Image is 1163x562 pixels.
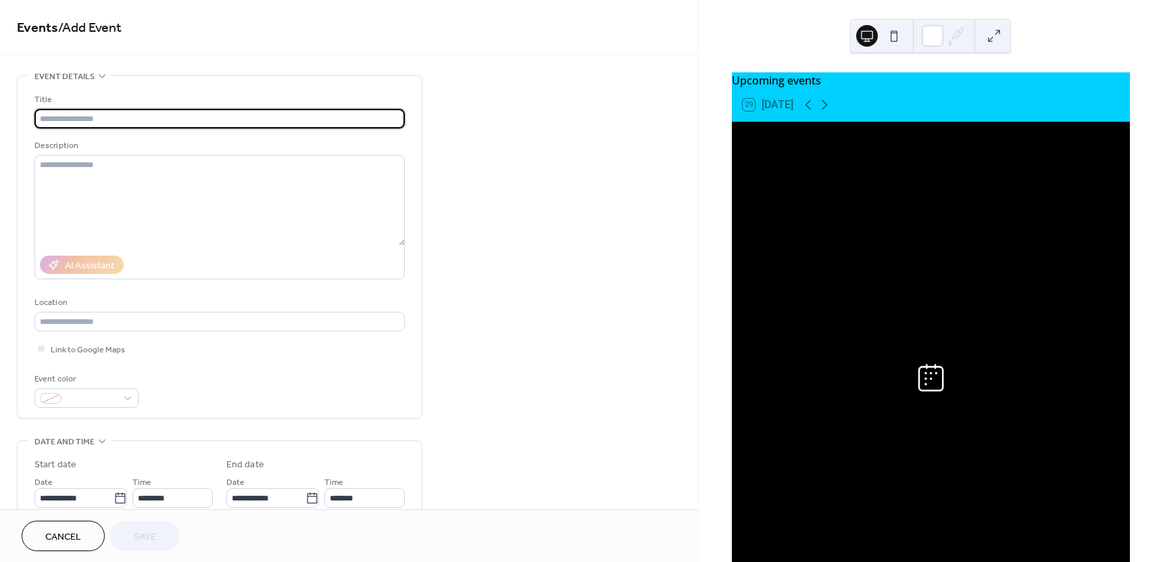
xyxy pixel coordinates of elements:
[45,530,81,544] span: Cancel
[732,72,1130,89] div: Upcoming events
[34,139,402,153] div: Description
[34,70,95,84] span: Event details
[51,343,125,357] span: Link to Google Maps
[324,475,343,490] span: Time
[226,458,264,472] div: End date
[34,372,136,386] div: Event color
[34,458,76,472] div: Start date
[132,475,151,490] span: Time
[34,296,402,310] div: Location
[34,435,95,449] span: Date and time
[226,475,245,490] span: Date
[17,15,58,41] a: Events
[58,15,122,41] span: / Add Event
[34,475,53,490] span: Date
[22,521,105,551] button: Cancel
[34,93,402,107] div: Title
